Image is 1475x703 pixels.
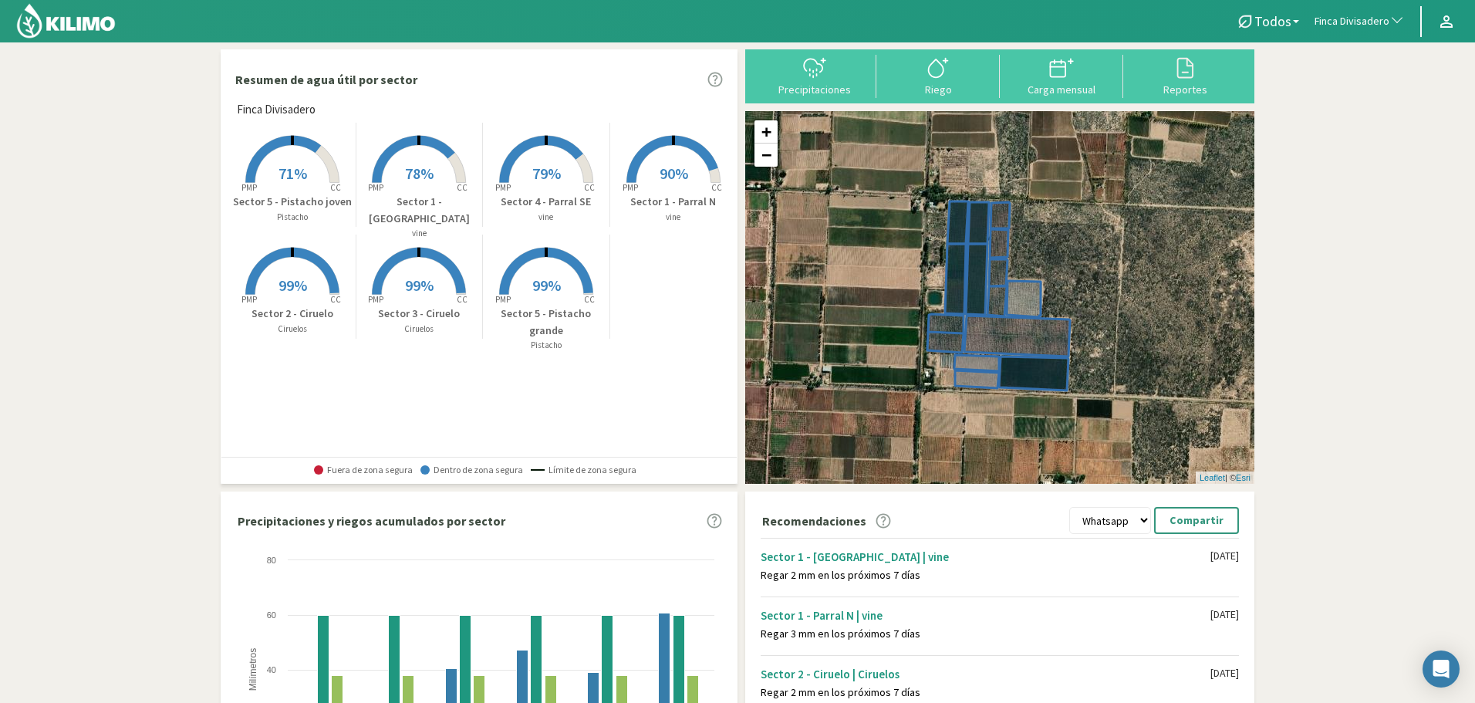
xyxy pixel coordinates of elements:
[237,101,316,119] span: Finca Divisadero
[1210,549,1239,563] div: [DATE]
[368,294,383,305] tspan: PMP
[1423,651,1460,688] div: Open Intercom Messenger
[1004,84,1119,95] div: Carga mensual
[483,211,609,224] p: vine
[241,294,257,305] tspan: PMP
[623,182,638,193] tspan: PMP
[532,275,561,295] span: 99%
[495,294,511,305] tspan: PMP
[761,627,1210,640] div: Regar 3 mm en los próximos 7 días
[584,294,595,305] tspan: CC
[15,2,116,39] img: Kilimo
[711,182,722,193] tspan: CC
[1170,512,1224,529] p: Compartir
[267,556,276,565] text: 80
[1210,667,1239,680] div: [DATE]
[229,323,356,336] p: Ciruelos
[483,339,609,352] p: Pistacho
[457,182,468,193] tspan: CC
[457,294,468,305] tspan: CC
[1000,55,1123,96] button: Carga mensual
[1210,608,1239,621] div: [DATE]
[761,686,1210,699] div: Regar 2 mm en los próximos 7 días
[356,194,483,227] p: Sector 1 - [GEOGRAPHIC_DATA]
[761,569,1210,582] div: Regar 2 mm en los próximos 7 días
[330,182,341,193] tspan: CC
[881,84,995,95] div: Riego
[278,275,307,295] span: 99%
[1200,473,1225,482] a: Leaflet
[1307,5,1413,39] button: Finca Divisadero
[660,164,688,183] span: 90%
[356,227,483,240] p: vine
[267,610,276,620] text: 60
[584,182,595,193] tspan: CC
[483,194,609,210] p: Sector 4 - Parral SE
[229,194,356,210] p: Sector 5 - Pistacho joven
[761,608,1210,623] div: Sector 1 - Parral N | vine
[610,211,737,224] p: vine
[330,294,341,305] tspan: CC
[495,182,511,193] tspan: PMP
[368,182,383,193] tspan: PMP
[758,84,872,95] div: Precipitaciones
[248,648,258,691] text: Milímetros
[241,182,257,193] tspan: PMP
[314,465,413,475] span: Fuera de zona segura
[1123,55,1247,96] button: Reportes
[1196,471,1254,485] div: | ©
[531,465,636,475] span: Límite de zona segura
[1154,507,1239,534] button: Compartir
[1128,84,1242,95] div: Reportes
[754,144,778,167] a: Zoom out
[238,512,505,530] p: Precipitaciones y riegos acumulados por sector
[761,667,1210,681] div: Sector 2 - Ciruelo | Ciruelos
[420,465,523,475] span: Dentro de zona segura
[1254,13,1291,29] span: Todos
[278,164,307,183] span: 71%
[267,665,276,674] text: 40
[610,194,737,210] p: Sector 1 - Parral N
[229,211,356,224] p: Pistacho
[754,120,778,144] a: Zoom in
[761,549,1210,564] div: Sector 1 - [GEOGRAPHIC_DATA] | vine
[229,306,356,322] p: Sector 2 - Ciruelo
[1315,14,1389,29] span: Finca Divisadero
[235,70,417,89] p: Resumen de agua útil por sector
[876,55,1000,96] button: Riego
[405,275,434,295] span: 99%
[356,323,483,336] p: Ciruelos
[532,164,561,183] span: 79%
[405,164,434,183] span: 78%
[753,55,876,96] button: Precipitaciones
[1236,473,1251,482] a: Esri
[483,306,609,339] p: Sector 5 - Pistacho grande
[356,306,483,322] p: Sector 3 - Ciruelo
[762,512,866,530] p: Recomendaciones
